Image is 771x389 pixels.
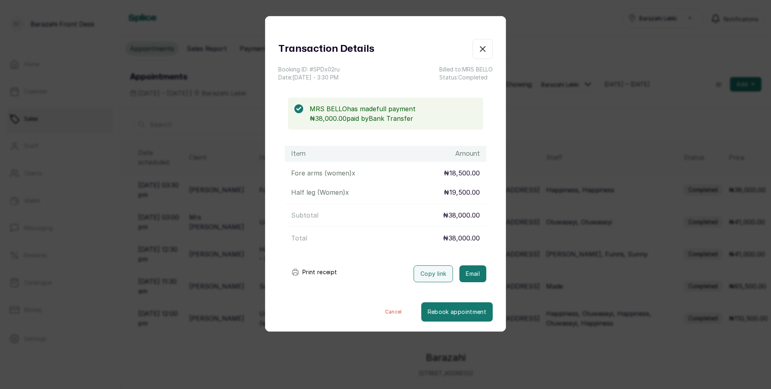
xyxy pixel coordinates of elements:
[278,42,374,56] h1: Transaction Details
[291,187,349,197] p: Half leg (Women) x
[285,264,344,280] button: Print receipt
[444,168,480,178] p: ₦18,500.00
[443,210,480,220] p: ₦38,000.00
[278,65,340,73] p: Booking ID: # SPDx02ru
[439,73,493,81] p: Status: Completed
[455,149,480,159] h1: Amount
[414,265,453,282] button: Copy link
[443,233,480,243] p: ₦38,000.00
[291,149,306,159] h1: Item
[421,302,493,322] button: Rebook appointment
[291,233,307,243] p: Total
[444,187,480,197] p: ₦19,500.00
[278,73,340,81] p: Date: [DATE] ・ 3:30 PM
[310,114,477,123] p: ₦38,000.00 paid by Bank Transfer
[310,104,477,114] p: MRS BELLO has made full payment
[459,265,486,282] button: Email
[366,302,421,322] button: Cancel
[291,168,355,178] p: Fore arms (women) x
[439,65,493,73] p: Billed to: MRS BELLO
[291,210,318,220] p: Subtotal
